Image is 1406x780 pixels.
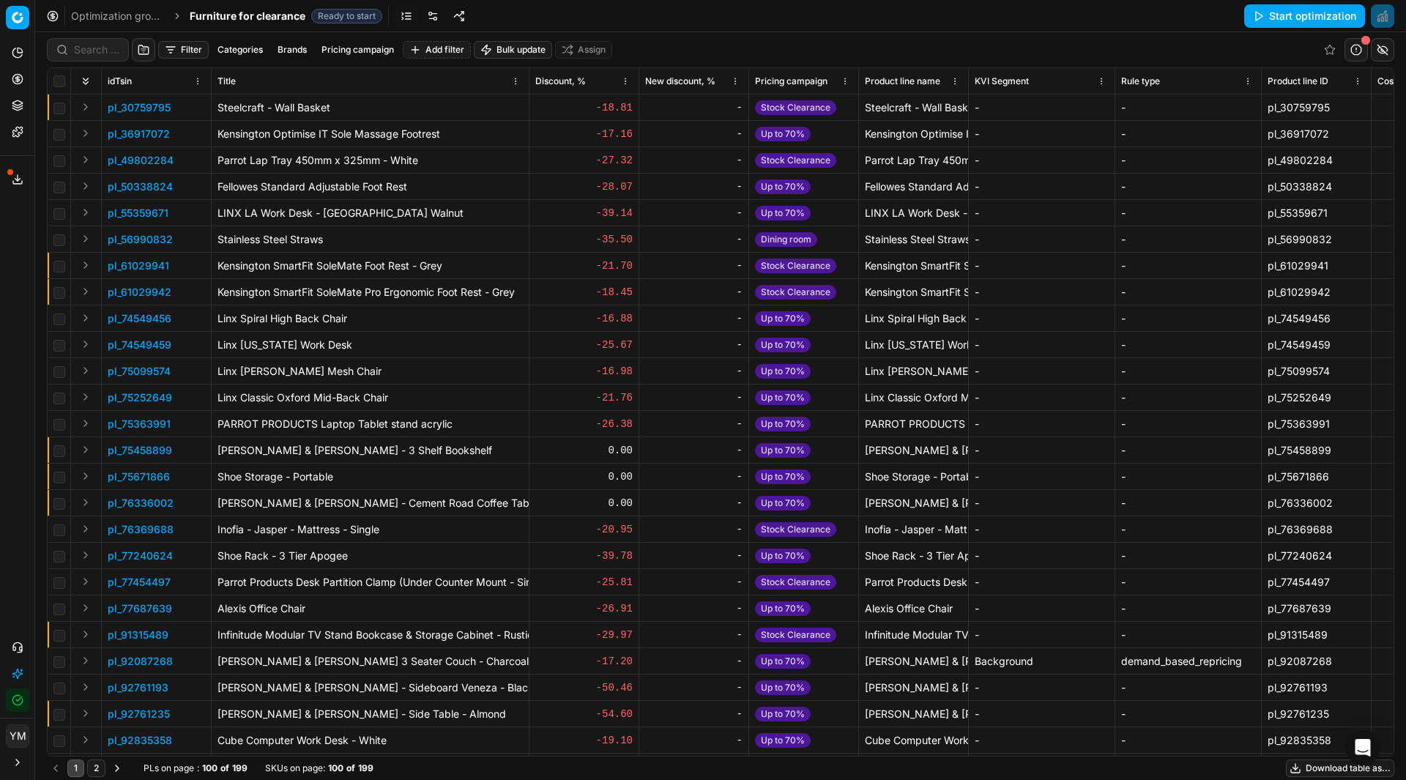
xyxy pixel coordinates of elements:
p: pl_91315489 [108,628,168,642]
button: pl_75363991 [108,417,171,431]
button: pl_92761235 [108,707,170,721]
p: Shoe Storage - Portable [217,469,523,484]
div: - [1121,628,1255,642]
p: [PERSON_NAME] & [PERSON_NAME] - Cement Road Coffee Table [217,496,523,510]
div: pl_49802284 [1268,153,1365,168]
button: Expand [77,388,94,406]
div: - [645,127,743,141]
button: Expand [77,467,94,485]
button: Expand [77,546,94,564]
div: pl_76369688 [1268,522,1365,537]
div: [PERSON_NAME] & [PERSON_NAME] - 3 Shelf Bookshelf [865,443,962,458]
div: pl_74549459 [1268,338,1365,352]
div: - [645,496,743,510]
div: - [645,707,743,721]
span: Up to 70% [755,206,811,220]
div: - [1121,153,1255,168]
div: Open Intercom Messenger [1345,730,1380,765]
button: Expand [77,283,94,300]
button: Assign [555,41,612,59]
div: - [1121,443,1255,458]
div: [PERSON_NAME] & [PERSON_NAME] - Cement Road Coffee Table [865,496,962,510]
p: [PERSON_NAME] & [PERSON_NAME] 3 Seater Couch - Charcoal [217,654,523,669]
div: pl_75363991 [1268,417,1365,431]
div: 0.00 [535,469,633,484]
div: - [975,522,1109,537]
div: - [975,575,1109,590]
span: Up to 70% [755,390,811,405]
div: -17.20 [535,654,633,669]
button: Brands [272,41,313,59]
span: Title [217,75,236,87]
div: -35.50 [535,232,633,247]
div: - [1121,364,1255,379]
div: pl_30759795 [1268,100,1365,115]
strong: 199 [232,762,248,774]
strong: 100 [202,762,217,774]
button: Expand [77,256,94,274]
button: Expand [77,151,94,168]
div: - [645,153,743,168]
button: Expand [77,520,94,538]
button: Expand [77,678,94,696]
div: pl_92087268 [1268,654,1365,669]
div: - [1121,549,1255,563]
button: pl_77687639 [108,601,172,616]
div: -16.98 [535,364,633,379]
p: pl_74549456 [108,311,171,326]
span: Stock Clearance [755,522,836,537]
strong: 100 [328,762,343,774]
button: Expand all [77,73,94,90]
button: Categories [212,41,269,59]
div: - [1121,285,1255,300]
p: pl_92835358 [108,733,172,748]
div: - [975,443,1109,458]
p: pl_36917072 [108,127,170,141]
div: pl_92761193 [1268,680,1365,695]
p: pl_75458899 [108,443,172,458]
div: - [975,628,1109,642]
p: Parrot Lap Tray 450mm x 325mm - White [217,153,523,168]
button: Expand [77,652,94,669]
div: - [975,232,1109,247]
div: - [645,549,743,563]
div: - [975,100,1109,115]
div: - [645,628,743,642]
div: - [1121,390,1255,405]
button: Expand [77,177,94,195]
div: Linx [PERSON_NAME] Mesh Chair [865,364,962,379]
span: idTsin [108,75,132,87]
button: Expand [77,441,94,458]
span: Stock Clearance [755,285,836,300]
div: pl_74549456 [1268,311,1365,326]
div: pl_75458899 [1268,443,1365,458]
div: - [1121,179,1255,194]
div: pl_55359671 [1268,206,1365,220]
button: Expand [77,731,94,749]
div: Background [975,654,1109,669]
p: Infinitude Modular TV Stand Bookcase & Storage Cabinet - Rustic Wood [217,628,523,642]
button: pl_76336002 [108,496,174,510]
div: Kensington Optimise IT Sole Massage Footrest [865,127,962,141]
button: Expand [77,98,94,116]
button: Expand [77,204,94,221]
button: Expand [77,230,94,248]
button: Expand [77,573,94,590]
p: pl_75099574 [108,364,171,379]
button: 1 [67,759,84,777]
button: Expand [77,362,94,379]
div: - [645,443,743,458]
p: PARROT PRODUCTS Laptop Tablet stand acrylic [217,417,523,431]
div: [PERSON_NAME] & [PERSON_NAME] - Sideboard Veneza - Black [865,680,962,695]
p: Kensington Optimise IT Sole Massage Footrest [217,127,523,141]
span: Up to 70% [755,443,811,458]
div: -17.16 [535,127,633,141]
button: pl_77454497 [108,575,171,590]
button: pl_75671866 [108,469,170,484]
p: Stainless Steel Straws [217,232,523,247]
button: pl_55359671 [108,206,168,220]
span: Stock Clearance [755,575,836,590]
button: pl_50338824 [108,179,173,194]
